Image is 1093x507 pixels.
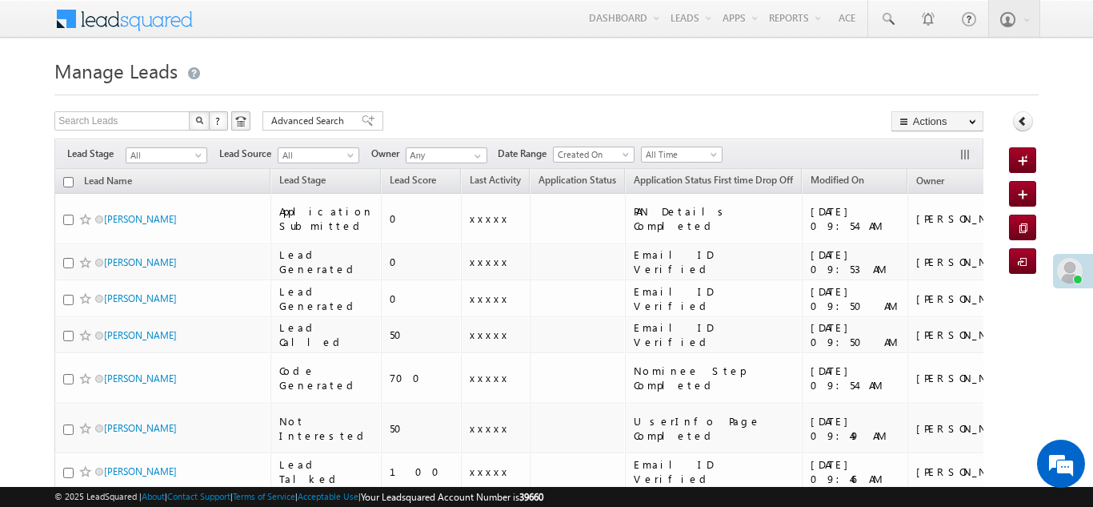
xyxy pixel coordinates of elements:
a: Contact Support [167,491,230,501]
a: Last Activity [462,171,529,192]
span: © 2025 LeadSquared | | | | | [54,489,543,505]
div: [PERSON_NAME] [916,421,1021,436]
div: [DATE] 09:54 AM [811,204,901,233]
div: Lead Called [279,320,374,349]
div: [PERSON_NAME] [916,211,1021,226]
div: 50 [390,328,454,342]
a: Application Status First time Drop Off [626,171,801,192]
div: [DATE] 09:54 AM [811,364,901,392]
div: 700 [390,371,454,385]
span: Date Range [498,147,553,161]
div: Email ID Verified [634,457,795,486]
a: Acceptable Use [298,491,358,501]
span: xxxxx [470,292,510,305]
div: PAN Details Completed [634,204,795,233]
a: [PERSON_NAME] [104,372,177,384]
span: xxxxx [470,421,510,435]
span: Modified On [811,174,864,186]
div: Nominee Step Completed [634,364,795,392]
input: Type to Search [406,147,487,163]
a: All [126,147,207,163]
div: Email ID Verified [634,320,795,349]
span: xxxxx [470,328,510,341]
span: Manage Leads [54,58,178,83]
span: All [126,148,202,163]
span: xxxxx [470,255,510,268]
div: [PERSON_NAME] [916,292,1021,306]
span: xxxxx [470,211,510,225]
div: [PERSON_NAME] [916,371,1021,385]
div: Code Generated [279,364,374,392]
div: [DATE] 09:50 AM [811,320,901,349]
div: Email ID Verified [634,284,795,313]
span: Owner [916,175,944,187]
a: [PERSON_NAME] [104,256,177,268]
span: ? [215,114,222,127]
div: [DATE] 09:50 AM [811,284,901,313]
div: Lead Generated [279,284,374,313]
a: [PERSON_NAME] [104,213,177,225]
div: [PERSON_NAME] [916,465,1021,479]
span: Lead Stage [67,147,126,161]
span: All [278,148,354,163]
button: Actions [891,111,983,131]
div: Lead Generated [279,247,374,276]
span: xxxxx [470,465,510,478]
div: 0 [390,255,454,269]
button: ? [209,111,228,131]
a: Lead Score [382,171,444,192]
a: Created On [553,147,635,163]
div: [PERSON_NAME] [916,255,1021,269]
div: [PERSON_NAME] [916,328,1021,342]
img: Search [195,116,203,124]
span: Application Status [538,174,616,186]
div: Application Submitted [279,204,374,233]
a: Lead Name [76,172,140,193]
span: Your Leadsquared Account Number is [361,491,543,503]
div: 100 [390,465,454,479]
a: [PERSON_NAME] [104,329,177,341]
span: All Time [642,147,718,162]
a: Show All Items [466,148,486,164]
span: Application Status First time Drop Off [634,174,793,186]
div: 0 [390,211,454,226]
a: All Time [641,147,723,163]
div: [DATE] 09:46 AM [811,457,901,486]
input: Check all records [63,177,74,187]
span: Owner [371,147,406,161]
span: Lead Stage [279,174,326,186]
div: [DATE] 09:49 AM [811,414,901,443]
span: xxxxx [470,371,510,384]
a: [PERSON_NAME] [104,292,177,304]
div: Lead Talked [279,457,374,486]
a: Lead Stage [271,171,334,192]
a: Terms of Service [233,491,295,501]
div: 50 [390,421,454,436]
span: Advanced Search [271,114,349,128]
a: About [142,491,165,501]
span: Created On [554,147,630,162]
span: 39660 [519,491,543,503]
a: [PERSON_NAME] [104,465,177,477]
div: UserInfo Page Completed [634,414,795,443]
div: 0 [390,292,454,306]
a: Modified On [803,171,872,192]
a: [PERSON_NAME] [104,422,177,434]
div: [DATE] 09:53 AM [811,247,901,276]
div: Email ID Verified [634,247,795,276]
span: Lead Score [390,174,436,186]
div: Not Interested [279,414,374,443]
a: Application Status [530,171,624,192]
a: All [278,147,359,163]
span: Lead Source [219,147,278,161]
